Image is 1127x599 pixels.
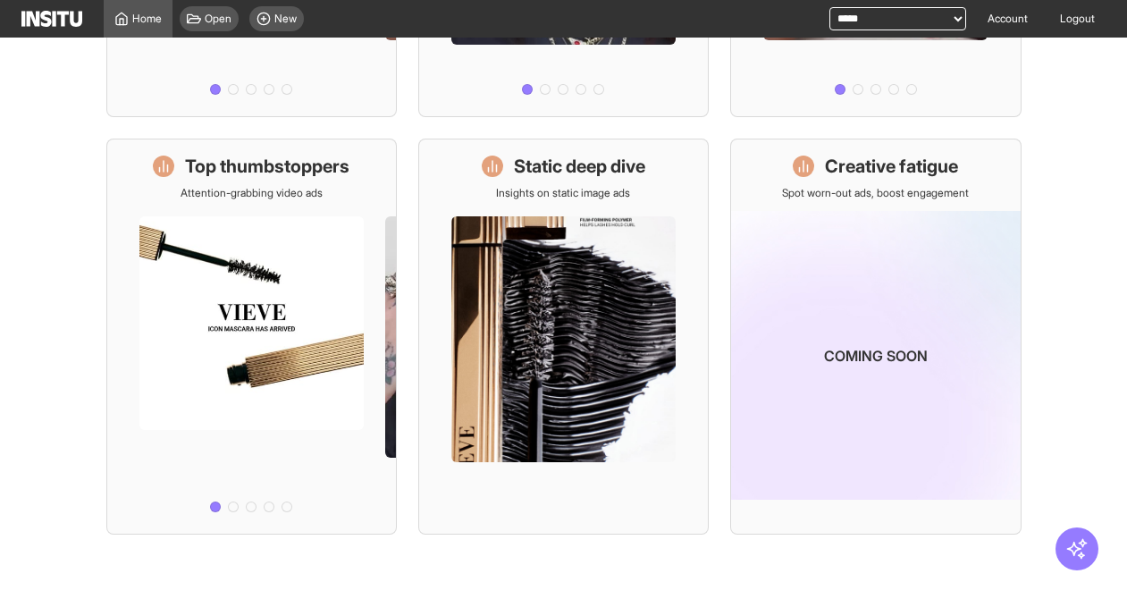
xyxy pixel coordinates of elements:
span: Home [132,12,162,26]
h1: Static deep dive [514,154,645,179]
img: Logo [21,11,82,27]
p: Attention-grabbing video ads [181,186,323,200]
span: Open [205,12,231,26]
span: New [274,12,297,26]
a: Static deep diveInsights on static image ads [418,139,709,535]
h1: Top thumbstoppers [185,154,349,179]
p: Insights on static image ads [496,186,630,200]
a: Top thumbstoppersAttention-grabbing video ads [106,139,397,535]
